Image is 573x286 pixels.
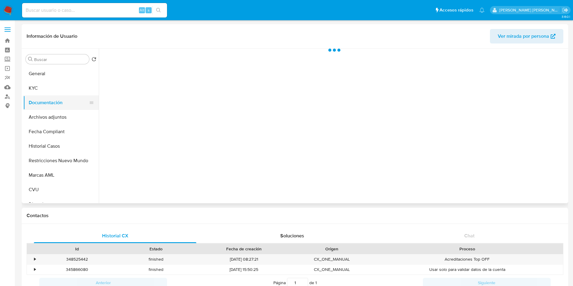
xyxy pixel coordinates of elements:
[23,110,99,124] button: Archivos adjuntos
[23,95,94,110] button: Documentación
[376,246,559,252] div: Proceso
[372,254,563,264] div: Acreditaciones Top OFF
[34,256,36,262] div: •
[196,265,292,275] div: [DATE] 15:50:25
[464,232,475,239] span: Chat
[280,232,304,239] span: Soluciones
[479,8,484,13] a: Notificaciones
[28,57,33,62] button: Buscar
[439,7,473,13] span: Accesos rápidos
[292,254,372,264] div: CX_ONE_MANUAL
[23,168,99,182] button: Marcas AML
[315,280,317,286] span: 1
[23,197,99,211] button: Direcciones
[117,254,196,264] div: finished
[23,124,99,139] button: Fecha Compliant
[562,7,568,13] a: Salir
[200,246,288,252] div: Fecha de creación
[92,57,96,63] button: Volver al orden por defecto
[102,232,128,239] span: Historial CX
[196,254,292,264] div: [DATE] 08:27:21
[121,246,192,252] div: Estado
[37,265,117,275] div: 345866080
[297,246,367,252] div: Origen
[23,182,99,197] button: CVU
[498,29,549,43] span: Ver mirada por persona
[34,57,87,62] input: Buscar
[34,267,36,272] div: •
[27,213,563,219] h1: Contactos
[42,246,112,252] div: Id
[499,7,560,13] p: sandra.helbardt@mercadolibre.com
[37,254,117,264] div: 348525442
[152,6,165,14] button: search-icon
[490,29,563,43] button: Ver mirada por persona
[372,265,563,275] div: Usar solo para validar datos de la cuenta
[23,139,99,153] button: Historial Casos
[22,6,167,14] input: Buscar usuario o caso...
[23,66,99,81] button: General
[117,265,196,275] div: finished
[23,153,99,168] button: Restricciones Nuevo Mundo
[148,7,150,13] span: s
[23,81,99,95] button: KYC
[27,33,77,39] h1: Información de Usuario
[140,7,144,13] span: Alt
[292,265,372,275] div: CX_ONE_MANUAL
